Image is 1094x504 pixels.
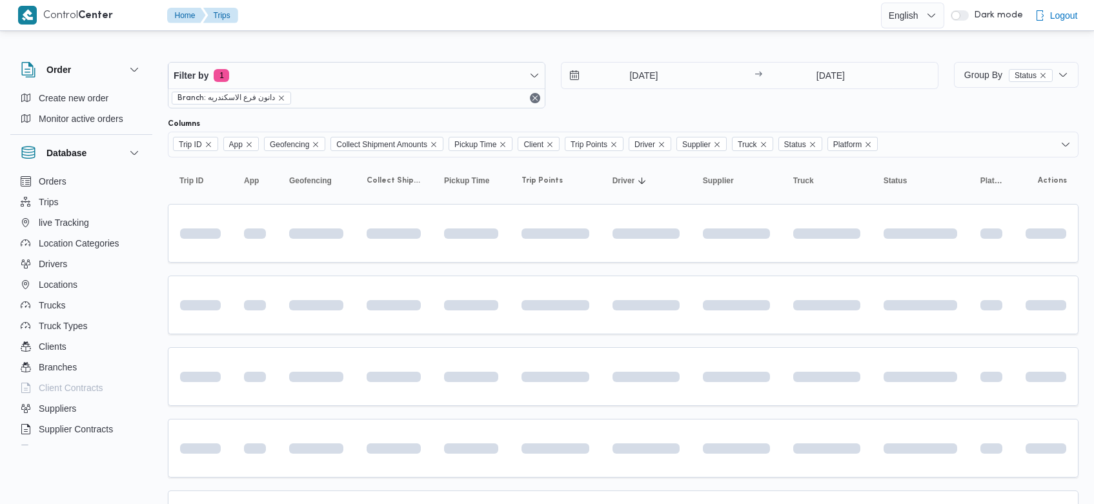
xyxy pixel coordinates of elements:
button: remove selected entity [278,94,285,102]
span: Actions [1038,176,1067,186]
span: Supplier [676,137,727,151]
svg: Sorted in descending order [637,176,647,186]
button: Monitor active orders [15,108,147,129]
b: Center [78,11,113,21]
span: Truck [732,137,773,151]
span: Drivers [39,256,67,272]
span: Monitor active orders [39,111,123,126]
button: Truck Types [15,316,147,336]
span: Branch: دانون فرع الاسكندريه [177,92,275,104]
span: Trips [39,194,59,210]
button: Remove Status from selection in this group [809,141,816,148]
button: Clients [15,336,147,357]
button: Open list of options [1060,139,1071,150]
button: Client Contracts [15,378,147,398]
button: Remove Truck from selection in this group [760,141,767,148]
button: Filter by1 active filters [168,63,545,88]
button: Orders [15,171,147,192]
button: Home [167,8,206,23]
span: Orders [39,174,66,189]
span: Pickup Time [454,137,496,152]
span: Create new order [39,90,108,106]
span: App [223,137,259,151]
span: Status [778,137,822,151]
span: Trip ID [179,137,202,152]
div: Order [10,88,152,134]
span: Supplier [703,176,734,186]
button: remove selected entity [1039,72,1047,79]
span: Pickup Time [449,137,512,151]
button: Supplier [698,170,775,191]
button: Status [878,170,962,191]
span: Trip ID [173,137,218,151]
span: Driver [629,137,671,151]
button: Order [21,62,142,77]
span: Trip ID [179,176,203,186]
span: Branch: دانون فرع الاسكندريه [172,92,291,105]
button: Pickup Time [439,170,503,191]
div: → [755,71,762,80]
span: Geofencing [289,176,332,186]
button: live Tracking [15,212,147,233]
span: Platform [827,137,878,151]
button: Remove [527,90,543,106]
h3: Order [46,62,71,77]
span: Location Categories [39,236,119,251]
button: Supplier Contracts [15,419,147,439]
button: Create new order [15,88,147,108]
span: Status [1015,70,1037,81]
span: Trucks [39,297,65,313]
span: Devices [39,442,71,458]
button: Group ByStatusremove selected entity [954,62,1079,88]
button: Database [21,145,142,161]
button: Branches [15,357,147,378]
button: Platform [975,170,1008,191]
span: Geofencing [270,137,309,152]
button: Trucks [15,295,147,316]
button: Devices [15,439,147,460]
span: Dark mode [969,10,1023,21]
button: Remove App from selection in this group [245,141,253,148]
span: Filter by [174,68,208,83]
input: Press the down key to open a popover containing a calendar. [766,63,895,88]
span: Truck [793,176,814,186]
span: Trip Points [565,137,623,151]
span: Geofencing [264,137,325,151]
button: Remove Geofencing from selection in this group [312,141,319,148]
button: Remove Trip Points from selection in this group [610,141,618,148]
span: Locations [39,277,77,292]
span: Truck [738,137,757,152]
button: Remove Collect Shipment Amounts from selection in this group [430,141,438,148]
span: Logout [1050,8,1078,23]
button: Truck [788,170,866,191]
button: Remove Supplier from selection in this group [713,141,721,148]
span: 1 active filters [214,69,229,82]
span: Client Contracts [39,380,103,396]
span: Supplier [682,137,711,152]
span: live Tracking [39,215,89,230]
button: Remove Platform from selection in this group [864,141,872,148]
span: Driver [634,137,655,152]
button: Trips [203,8,238,23]
button: App [239,170,271,191]
button: Drivers [15,254,147,274]
button: Geofencing [284,170,349,191]
img: X8yXhbKr1z7QwAAAABJRU5ErkJggg== [18,6,37,25]
span: App [244,176,259,186]
h3: Database [46,145,86,161]
span: Truck Types [39,318,87,334]
button: Location Categories [15,233,147,254]
label: Columns [168,119,200,129]
span: Pickup Time [444,176,489,186]
span: App [229,137,243,152]
input: Press the down key to open a popover containing a calendar. [562,63,708,88]
span: Supplier Contracts [39,421,113,437]
span: Trip Points [571,137,607,152]
button: Locations [15,274,147,295]
span: Status [784,137,806,152]
button: Remove Pickup Time from selection in this group [499,141,507,148]
span: Collect Shipment Amounts [336,137,427,152]
span: Platform [833,137,862,152]
button: Logout [1029,3,1083,28]
button: Trips [15,192,147,212]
